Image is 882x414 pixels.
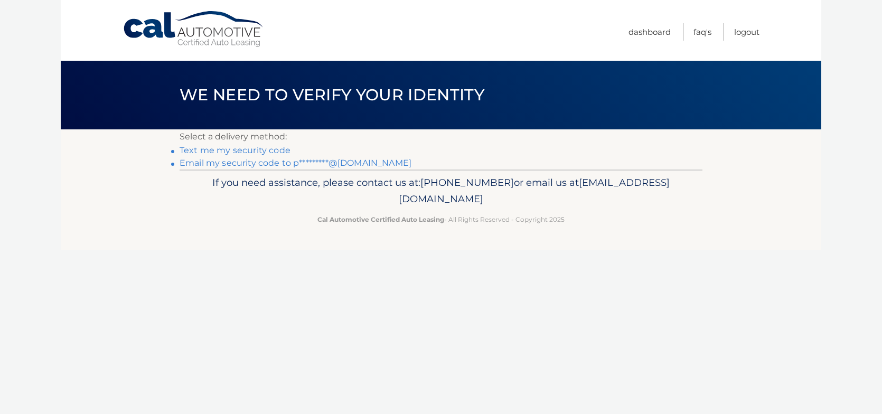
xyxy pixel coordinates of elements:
span: [PHONE_NUMBER] [420,176,514,189]
p: If you need assistance, please contact us at: or email us at [186,174,696,208]
p: - All Rights Reserved - Copyright 2025 [186,214,696,225]
a: Logout [734,23,759,41]
p: Select a delivery method: [180,129,702,144]
a: Cal Automotive [123,11,265,48]
a: FAQ's [693,23,711,41]
a: Email my security code to p*********@[DOMAIN_NAME] [180,158,411,168]
a: Text me my security code [180,145,290,155]
a: Dashboard [628,23,671,41]
span: We need to verify your identity [180,85,484,105]
strong: Cal Automotive Certified Auto Leasing [317,215,444,223]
